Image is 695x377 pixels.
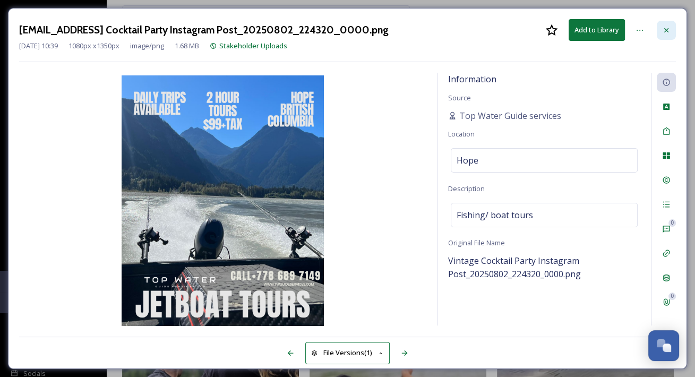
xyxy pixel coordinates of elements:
h3: [EMAIL_ADDRESS] Cocktail Party Instagram Post_20250802_224320_0000.png [19,22,389,38]
span: Fishing/ boat tours [457,209,533,221]
div: 0 [668,293,676,300]
span: [DATE] 10:39 [19,41,58,51]
span: Hope [457,154,478,167]
span: Top Water Guide services [459,109,561,122]
button: Add to Library [569,19,625,41]
span: Stakeholder Uploads [219,41,287,50]
span: image/png [130,41,164,51]
span: Source [448,93,471,102]
span: 1080 px x 1350 px [68,41,119,51]
span: Information [448,73,496,85]
div: 0 [668,219,676,227]
span: Original File Name [448,238,505,247]
button: File Versions(1) [305,342,390,364]
span: Description [448,184,485,193]
img: topwaterguideservices%40gmail.com-Vintage%20Cocktail%20Party%20Instagram%20Post_20250802_224320_0... [19,75,426,328]
span: Vintage Cocktail Party Instagram Post_20250802_224320_0000.png [448,255,581,280]
span: 1.68 MB [175,41,199,51]
span: Location [448,129,475,139]
button: Open Chat [648,330,679,361]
